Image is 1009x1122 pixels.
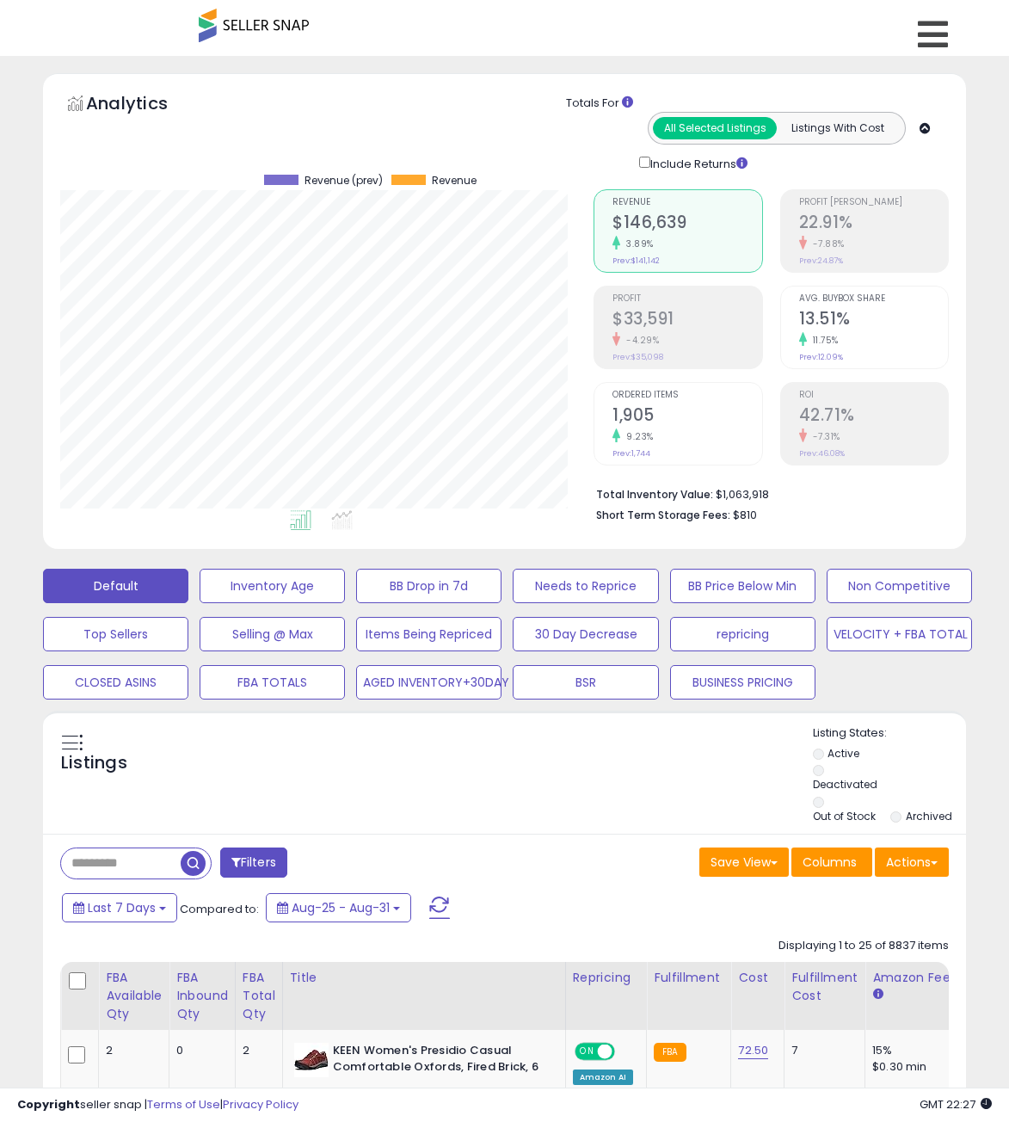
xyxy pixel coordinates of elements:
[620,430,654,443] small: 9.23%
[799,213,948,236] h2: 22.91%
[738,1042,768,1059] a: 72.50
[920,1096,992,1113] span: 2025-09-8 22:27 GMT
[573,1070,633,1085] div: Amazon AI
[733,507,757,523] span: $810
[906,809,952,823] label: Archived
[799,405,948,428] h2: 42.71%
[573,969,640,987] div: Repricing
[654,1043,686,1062] small: FBA
[620,334,659,347] small: -4.29%
[776,117,900,139] button: Listings With Cost
[62,893,177,922] button: Last 7 Days
[803,854,857,871] span: Columns
[799,294,948,304] span: Avg. Buybox Share
[612,256,660,266] small: Prev: $141,142
[294,1043,329,1077] img: 41I4XDRWsEL._SL40_.jpg
[799,198,948,207] span: Profit [PERSON_NAME]
[738,969,777,987] div: Cost
[827,569,972,603] button: Non Competitive
[875,848,949,877] button: Actions
[17,1097,298,1113] div: seller snap | |
[813,725,966,742] p: Listing States:
[223,1096,298,1113] a: Privacy Policy
[200,617,345,651] button: Selling @ Max
[654,969,723,987] div: Fulfillment
[513,665,658,700] button: BSR
[576,1045,598,1059] span: ON
[292,899,390,916] span: Aug-25 - Aug-31
[513,617,658,651] button: 30 Day Decrease
[176,1043,222,1058] div: 0
[356,617,501,651] button: Items Being Repriced
[791,969,858,1005] div: Fulfillment Cost
[653,117,777,139] button: All Selected Listings
[356,569,501,603] button: BB Drop in 7d
[612,294,761,304] span: Profit
[791,1043,852,1058] div: 7
[88,899,156,916] span: Last 7 Days
[807,334,839,347] small: 11.75%
[612,198,761,207] span: Revenue
[813,809,876,823] label: Out of Stock
[670,665,815,700] button: BUSINESS PRICING
[612,448,650,459] small: Prev: 1,744
[807,237,845,250] small: -7.88%
[86,91,201,120] h5: Analytics
[180,901,259,917] span: Compared to:
[626,153,768,173] div: Include Returns
[200,569,345,603] button: Inventory Age
[106,1043,156,1058] div: 2
[147,1096,220,1113] a: Terms of Use
[596,487,713,502] b: Total Inventory Value:
[356,665,501,700] button: AGED INVENTORY+30DAY
[596,508,730,522] b: Short Term Storage Fees:
[872,987,883,1002] small: Amazon Fees.
[612,309,761,332] h2: $33,591
[596,483,936,503] li: $1,063,918
[200,665,345,700] button: FBA TOTALS
[612,391,761,400] span: Ordered Items
[43,665,188,700] button: CLOSED ASINS
[243,969,275,1023] div: FBA Total Qty
[513,569,658,603] button: Needs to Reprice
[778,938,949,954] div: Displaying 1 to 25 of 8837 items
[266,893,411,922] button: Aug-25 - Aug-31
[799,352,843,362] small: Prev: 12.09%
[566,96,953,112] div: Totals For
[799,391,948,400] span: ROI
[432,175,477,187] span: Revenue
[612,1045,639,1059] span: OFF
[243,1043,269,1058] div: 2
[333,1043,542,1079] b: KEEN Women's Presidio Casual Comfortable Oxfords, Fired Brick, 6
[305,175,383,187] span: Revenue (prev)
[813,777,877,792] label: Deactivated
[827,617,972,651] button: VELOCITY + FBA TOTAL
[807,430,840,443] small: -7.31%
[612,405,761,428] h2: 1,905
[699,848,789,877] button: Save View
[799,309,948,332] h2: 13.51%
[670,617,815,651] button: repricing
[176,969,228,1023] div: FBA inbound Qty
[43,569,188,603] button: Default
[670,569,815,603] button: BB Price Below Min
[799,256,843,266] small: Prev: 24.87%
[612,352,663,362] small: Prev: $35,098
[43,617,188,651] button: Top Sellers
[620,237,654,250] small: 3.89%
[791,848,872,877] button: Columns
[290,969,558,987] div: Title
[106,969,162,1023] div: FBA Available Qty
[799,448,845,459] small: Prev: 46.08%
[828,746,859,761] label: Active
[612,213,761,236] h2: $146,639
[61,751,127,775] h5: Listings
[17,1096,80,1113] strong: Copyright
[220,848,287,878] button: Filters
